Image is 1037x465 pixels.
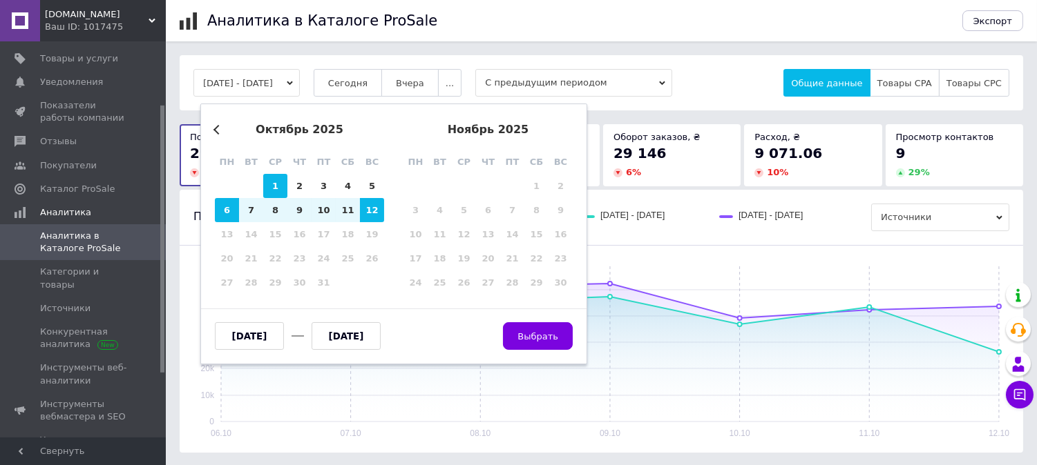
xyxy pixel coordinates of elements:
[428,150,452,174] div: вт
[871,204,1009,231] span: Источники
[190,145,252,161] span: 291 907
[476,270,500,295] div: Not available четверг, 27 ноября 2025 г.
[360,222,384,246] div: Not available воскресенье, 19 октября 2025 г.
[40,230,128,255] span: Аналитика в Каталоге ProSale
[263,270,287,295] div: Not available среда, 29 октября 2025 г.
[475,69,672,97] span: С предыдущим периодом
[908,167,930,177] span: 29 %
[403,270,428,295] div: Not available понедельник, 24 ноября 2025 г.
[613,132,701,142] span: Оборот заказов, ₴
[476,246,500,270] div: Not available четверг, 20 ноября 2025 г.
[626,167,641,177] span: 6 %
[428,222,452,246] div: Not available вторник, 11 ноября 2025 г.
[207,12,437,29] h1: Аналитика в Каталоге ProSale
[341,428,361,438] text: 07.10
[263,198,287,222] div: Choose среда, 8 октября 2025 г.
[239,270,263,295] div: Not available вторник, 28 октября 2025 г.
[500,198,524,222] div: Not available пятница, 7 ноября 2025 г.
[314,69,382,97] button: Сегодня
[336,222,360,246] div: Not available суббота, 18 октября 2025 г.
[215,270,239,295] div: Not available понедельник, 27 октября 2025 г.
[549,150,573,174] div: вс
[517,331,558,342] span: Выбрать
[403,123,573,136] div: ноябрь 2025
[211,428,231,438] text: 06.10
[549,222,573,246] div: Not available воскресенье, 16 ноября 2025 г.
[360,246,384,270] div: Not available воскресенье, 26 октября 2025 г.
[287,150,312,174] div: чт
[870,69,940,97] button: Товары CPA
[40,135,77,148] span: Отзывы
[730,428,750,438] text: 10.10
[859,428,879,438] text: 11.10
[40,302,91,315] span: Источники
[446,78,454,88] span: ...
[524,198,549,222] div: Not available суббота, 8 ноября 2025 г.
[470,428,491,438] text: 08.10
[40,326,128,350] span: Конкурентная аналитика
[403,222,428,246] div: Not available понедельник, 10 ноября 2025 г.
[503,322,573,350] button: Выбрать
[312,270,336,295] div: Not available пятница, 31 октября 2025 г.
[1006,381,1034,408] button: Чат с покупателем
[791,78,862,88] span: Общие данные
[312,246,336,270] div: Not available пятница, 24 октября 2025 г.
[263,150,287,174] div: ср
[452,150,476,174] div: ср
[428,198,452,222] div: Not available вторник, 4 ноября 2025 г.
[40,183,115,195] span: Каталог ProSale
[438,69,462,97] button: ...
[190,132,225,142] span: Показы
[215,150,239,174] div: пн
[40,266,128,290] span: Категории и товары
[312,198,336,222] div: Choose пятница, 10 октября 2025 г.
[287,270,312,295] div: Not available четверг, 30 октября 2025 г.
[263,174,287,198] div: Choose среда, 1 октября 2025 г.
[239,198,263,222] div: Choose вторник, 7 октября 2025 г.
[476,198,500,222] div: Not available четверг, 6 ноября 2025 г.
[396,78,424,88] span: Вчера
[45,21,166,33] div: Ваш ID: 1017475
[215,123,384,136] div: октябрь 2025
[613,145,667,161] span: 29 146
[209,417,214,426] text: 0
[877,78,932,88] span: Товары CPA
[40,52,118,65] span: Товары и услуги
[287,198,312,222] div: Choose четверг, 9 октября 2025 г.
[524,222,549,246] div: Not available суббота, 15 ноября 2025 г.
[500,246,524,270] div: Not available пятница, 21 ноября 2025 г.
[452,222,476,246] div: Not available среда, 12 ноября 2025 г.
[312,150,336,174] div: пт
[336,246,360,270] div: Not available суббота, 25 октября 2025 г.
[263,246,287,270] div: Not available среда, 22 октября 2025 г.
[946,78,1002,88] span: Товары CPC
[215,246,239,270] div: Not available понедельник, 20 октября 2025 г.
[428,246,452,270] div: Not available вторник, 18 ноября 2025 г.
[524,150,549,174] div: сб
[312,174,336,198] div: Choose пятница, 3 октября 2025 г.
[973,16,1012,26] span: Экспорт
[939,69,1009,97] button: Товары CPC
[215,198,239,222] div: Choose понедельник, 6 октября 2025 г.
[896,132,994,142] span: Просмотр контактов
[215,222,239,246] div: Not available понедельник, 13 октября 2025 г.
[500,270,524,295] div: Not available пятница, 28 ноября 2025 г.
[360,150,384,174] div: вс
[989,428,1009,438] text: 12.10
[360,174,384,198] div: Choose воскресенье, 5 октября 2025 г.
[754,132,800,142] span: Расход, ₴
[381,69,439,97] button: Вчера
[403,246,428,270] div: Not available понедельник, 17 ноября 2025 г.
[40,99,128,124] span: Показатели работы компании
[40,76,103,88] span: Уведомления
[213,125,223,135] button: Previous Month
[336,198,360,222] div: Choose суббота, 11 октября 2025 г.
[239,222,263,246] div: Not available вторник, 14 октября 2025 г.
[500,222,524,246] div: Not available пятница, 14 ноября 2025 г.
[215,174,384,295] div: month 2025-10
[549,198,573,222] div: Not available воскресенье, 9 ноября 2025 г.
[40,362,128,386] span: Инструменты веб-аналитики
[896,145,906,161] span: 9
[476,222,500,246] div: Not available четверг, 13 ноября 2025 г.
[403,150,428,174] div: пн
